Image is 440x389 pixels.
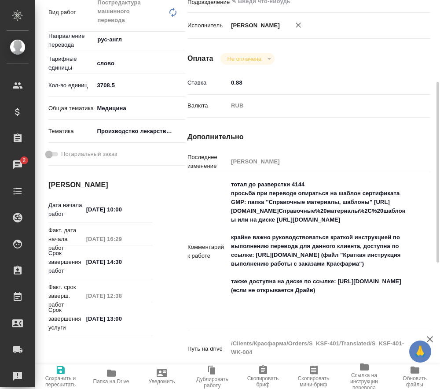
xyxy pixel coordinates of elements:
[187,364,238,389] button: Дублировать работу
[48,283,83,309] p: Факт. срок заверш. работ
[192,376,232,389] span: Дублировать работу
[48,201,83,219] p: Дата начала работ
[93,378,129,385] span: Папка на Drive
[293,375,334,388] span: Скопировать мини-бриф
[405,0,407,2] button: Open
[48,8,94,17] p: Вид работ
[149,378,175,385] span: Уведомить
[48,249,83,275] p: Срок завершения работ
[48,180,152,190] h4: [PERSON_NAME]
[136,364,187,389] button: Уведомить
[187,101,228,110] p: Валюта
[180,39,182,41] button: Open
[48,32,94,49] p: Направление перевода
[289,15,308,35] button: Удалить исполнителя
[40,375,81,388] span: Сохранить и пересчитать
[48,81,94,90] p: Кол-во единиц
[48,226,83,252] p: Факт. дата начала работ
[94,79,185,92] input: ✎ Введи что-нибудь
[228,98,410,113] div: RUB
[48,127,94,136] p: Тематика
[17,156,31,165] span: 2
[83,289,152,302] input: Пустое поле
[228,336,410,360] textarea: /Clients/Красфарма/Orders/S_KSF-401/Translated/S_KSF-401-WK-004
[389,364,440,389] button: Обновить файлы
[35,364,86,389] button: Сохранить и пересчитать
[288,364,339,389] button: Скопировать мини-бриф
[187,345,228,353] p: Путь на drive
[61,150,117,159] span: Нотариальный заказ
[94,124,185,139] div: Производство лекарственных препаратов
[228,155,410,168] input: Пустое поле
[187,153,228,170] p: Последнее изменение
[395,375,435,388] span: Обновить файлы
[187,21,228,30] p: Исполнитель
[187,78,228,87] p: Ставка
[83,312,152,325] input: ✎ Введи что-нибудь
[48,55,94,72] p: Тарифные единицы
[228,76,410,89] input: ✎ Введи что-нибудь
[243,375,283,388] span: Скопировать бриф
[409,341,431,363] button: 🙏
[228,21,280,30] p: [PERSON_NAME]
[83,233,152,245] input: Пустое поле
[413,342,428,361] span: 🙏
[339,364,389,389] button: Ссылка на инструкции перевода
[220,53,275,65] div: Не оплачена
[225,55,264,63] button: Не оплачена
[187,243,228,260] p: Комментарий к работе
[94,56,185,71] div: слово
[86,364,136,389] button: Папка на Drive
[83,256,152,268] input: ✎ Введи что-нибудь
[187,132,430,142] h4: Дополнительно
[228,177,410,324] textarea: тотал до разверстки 4144 просьба при переводе опираться на шаблон сертификата GMP: папка "Справоч...
[94,101,185,116] div: Медицина
[48,104,94,113] p: Общая тематика
[187,53,213,64] h4: Оплата
[2,154,33,176] a: 2
[83,203,152,216] input: ✎ Введи что-нибудь
[48,306,83,332] p: Срок завершения услуги
[238,364,288,389] button: Скопировать бриф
